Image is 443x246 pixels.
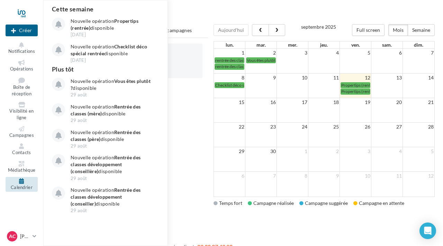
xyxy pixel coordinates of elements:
a: Contacts [6,142,38,157]
button: Aujourd'hui [214,24,248,36]
span: Propertips (rentrée) [341,89,378,94]
td: 23 [245,123,277,131]
span: Propertips (rentrée) [341,83,378,88]
td: 3 [277,49,308,57]
td: 2 [245,49,277,57]
span: rentrée des classes (père) [215,58,261,63]
th: jeu. [308,41,340,48]
td: 29 [214,147,245,156]
td: 8 [277,172,308,180]
p: [PERSON_NAME] [20,233,30,240]
td: 17 [277,98,308,107]
a: AC [PERSON_NAME] [6,230,38,243]
a: Médiathèque [6,160,38,174]
td: 2 [308,147,340,156]
td: 21 [403,98,434,107]
td: 24 [277,123,308,131]
th: dim. [403,41,434,48]
div: Campagne réalisée [248,200,294,207]
td: 11 [308,74,340,82]
td: 7 [245,172,277,180]
button: Mois [388,24,408,36]
h2: septembre 2025 [301,24,336,29]
td: 18 [308,98,340,107]
td: 3 [340,147,371,156]
td: 9 [308,172,340,180]
td: 26 [340,123,371,131]
div: Open Intercom Messenger [419,223,436,239]
td: 5 [340,49,371,57]
td: 19 [340,98,371,107]
td: 1 [214,49,245,57]
td: 12 [340,74,371,82]
td: 13 [371,74,403,82]
td: 7 [403,49,434,57]
td: 4 [371,147,403,156]
span: Calendrier [11,184,33,190]
td: 9 [245,74,277,82]
th: lun. [214,41,245,48]
td: 1 [277,147,308,156]
th: ven. [340,41,371,48]
td: 10 [340,172,371,180]
td: 4 [308,49,340,57]
span: Checklist déco spécial rentrée [215,83,269,88]
button: Notifications [6,41,38,56]
span: AC [9,233,16,240]
a: Propertips (rentrée) [341,88,370,94]
td: 10 [277,74,308,82]
a: rentrée des classes (père) [215,64,245,69]
a: Campagnes [6,125,38,140]
td: 14 [403,74,434,82]
span: Visibilité en ligne [9,108,34,121]
td: 27 [371,123,403,131]
span: Contacts [12,150,31,155]
td: 16 [245,98,277,107]
span: Opérations [10,66,33,72]
a: Checklist déco spécial rentrée [215,82,245,88]
a: Vous êtes plutôt ? [246,57,276,63]
div: Nouvelle campagne [6,25,38,36]
a: Boîte de réception [6,76,38,98]
div: Campagne suggérée [299,200,348,207]
button: Full screen [352,24,385,36]
td: 8 [214,74,245,82]
td: 6 [214,172,245,180]
span: Campagnes [9,132,34,138]
button: Semaine [408,24,435,36]
th: mar. [245,41,277,48]
span: Médiathèque [8,167,36,173]
button: Créer [6,25,38,36]
td: 25 [308,123,340,131]
div: Campagne en attente [353,200,404,207]
td: 11 [371,172,403,180]
td: 28 [403,123,434,131]
th: mer. [277,41,308,48]
h1: Calendrier [52,11,435,21]
td: 5 [403,147,434,156]
a: Propertips (rentrée) [341,82,370,88]
a: Calendrier [6,177,38,192]
span: Vous êtes plutôt ? [247,58,278,63]
span: Notifications [8,48,35,54]
td: 30 [245,147,277,156]
a: rentrée des classes (père) [215,57,245,63]
td: 22 [214,123,245,131]
th: sam. [371,41,403,48]
td: 15 [214,98,245,107]
span: rentrée des classes (père) [215,64,261,69]
td: 12 [403,172,434,180]
td: 6 [371,49,403,57]
a: Visibilité en ligne [6,101,38,122]
a: Opérations [6,58,38,73]
td: 20 [371,98,403,107]
span: Boîte de réception [12,85,31,97]
div: Temps fort [214,200,242,207]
